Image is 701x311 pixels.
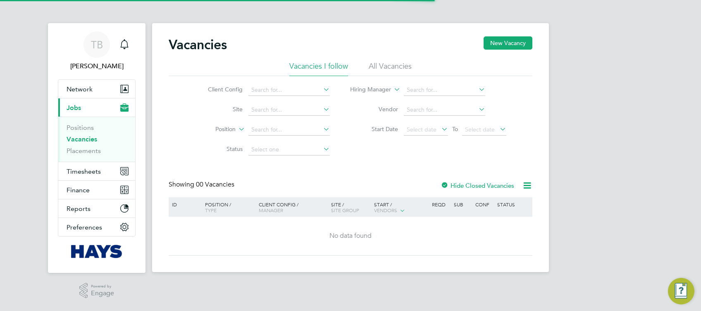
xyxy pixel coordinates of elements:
[58,218,135,236] button: Preferences
[67,85,93,93] span: Network
[331,207,359,213] span: Site Group
[369,61,412,76] li: All Vacancies
[195,105,243,113] label: Site
[67,124,94,132] a: Positions
[484,36,532,50] button: New Vacancy
[205,207,217,213] span: Type
[372,197,430,218] div: Start /
[58,117,135,162] div: Jobs
[343,86,391,94] label: Hiring Manager
[350,125,398,133] label: Start Date
[248,124,330,136] input: Search for...
[404,84,485,96] input: Search for...
[248,104,330,116] input: Search for...
[257,197,329,217] div: Client Config /
[169,180,236,189] div: Showing
[289,61,348,76] li: Vacancies I follow
[67,167,101,175] span: Timesheets
[79,283,114,299] a: Powered byEngage
[91,290,114,297] span: Engage
[441,182,514,189] label: Hide Closed Vacancies
[58,80,135,98] button: Network
[196,180,234,189] span: 00 Vacancies
[248,144,330,155] input: Select one
[67,104,81,112] span: Jobs
[58,181,135,199] button: Finance
[430,197,451,211] div: Reqd
[668,278,694,304] button: Engage Resource Center
[188,125,236,134] label: Position
[199,197,257,217] div: Position /
[259,207,283,213] span: Manager
[67,186,90,194] span: Finance
[67,223,102,231] span: Preferences
[58,162,135,180] button: Timesheets
[465,126,495,133] span: Select date
[169,36,227,53] h2: Vacancies
[71,245,123,258] img: hays-logo-retina.png
[374,207,397,213] span: Vendors
[170,232,531,240] div: No data found
[67,205,91,213] span: Reports
[404,104,485,116] input: Search for...
[473,197,495,211] div: Conf
[58,245,136,258] a: Go to home page
[350,105,398,113] label: Vendor
[91,283,114,290] span: Powered by
[58,199,135,218] button: Reports
[91,39,103,50] span: TB
[248,84,330,96] input: Search for...
[329,197,372,217] div: Site /
[195,86,243,93] label: Client Config
[58,98,135,117] button: Jobs
[495,197,531,211] div: Status
[195,145,243,153] label: Status
[452,197,473,211] div: Sub
[48,23,145,273] nav: Main navigation
[407,126,436,133] span: Select date
[67,147,101,155] a: Placements
[450,124,460,134] span: To
[170,197,199,211] div: ID
[58,61,136,71] span: Tommy Bowdery
[67,135,97,143] a: Vacancies
[58,31,136,71] a: TB[PERSON_NAME]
